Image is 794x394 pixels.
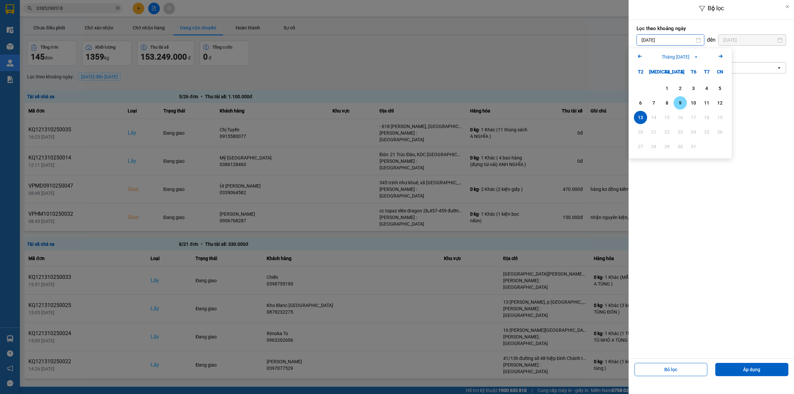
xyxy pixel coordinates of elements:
span: Bộ lọc [708,5,724,12]
button: Áp dụng [715,363,788,376]
div: Not available. Thứ Năm, tháng 10 23 2025. [674,125,687,139]
div: T7 [700,65,713,78]
div: 29 [662,143,672,151]
div: Choose Thứ Ba, tháng 10 7 2025. It's available. [647,96,660,109]
div: 12 [715,99,725,107]
div: 21 [649,128,658,136]
svg: Arrow Right [717,52,725,60]
label: Lọc theo khoảng ngày [637,25,786,32]
svg: open [776,65,782,70]
div: 19 [715,113,725,121]
div: 25 [702,128,711,136]
div: Not available. Thứ Sáu, tháng 10 17 2025. [687,111,700,124]
div: Not available. Chủ Nhật, tháng 10 26 2025. [713,125,727,139]
div: Not available. Thứ Ba, tháng 10 28 2025. [647,140,660,153]
div: 16 [676,113,685,121]
div: 8 [662,99,672,107]
div: 9 [676,99,685,107]
div: Calendar. [629,48,732,158]
div: Not available. Thứ Tư, tháng 10 29 2025. [660,140,674,153]
div: Choose Thứ Sáu, tháng 10 10 2025. It's available. [687,96,700,109]
button: Next month. [717,52,725,61]
strong: (Công Ty TNHH Chuyển Phát Nhanh Bảo An - MST: 0109597835) [4,27,103,37]
button: Tháng [DATE] [660,53,701,61]
div: Not available. Thứ Hai, tháng 10 27 2025. [634,140,647,153]
div: 27 [636,143,645,151]
div: 23 [676,128,685,136]
div: 7 [649,99,658,107]
div: 18 [702,113,711,121]
div: Choose Thứ Năm, tháng 10 9 2025. It's available. [674,96,687,109]
div: 11 [702,99,711,107]
strong: BIÊN NHẬN VẬN CHUYỂN BẢO AN EXPRESS [6,10,102,25]
div: T5 [674,65,687,78]
div: CN [713,65,727,78]
div: 30 [676,143,685,151]
div: Not available. Thứ Ba, tháng 10 21 2025. [647,125,660,139]
div: Not available. Thứ Năm, tháng 10 30 2025. [674,140,687,153]
div: 10 [689,99,698,107]
div: Not available. Thứ Bảy, tháng 10 18 2025. [700,111,713,124]
div: 22 [662,128,672,136]
div: Selected. Thứ Hai, tháng 10 13 2025. It's available. [634,111,647,124]
div: Not available. Thứ Tư, tháng 10 15 2025. [660,111,674,124]
div: 15 [662,113,672,121]
div: T4 [660,65,674,78]
button: Previous month. [636,52,644,61]
div: Not available. Chủ Nhật, tháng 10 19 2025. [713,111,727,124]
div: 5 [715,84,725,92]
div: 6 [636,99,645,107]
div: 14 [649,113,658,121]
div: 3 [689,84,698,92]
div: T6 [687,65,700,78]
div: Not available. Thứ Năm, tháng 10 16 2025. [674,111,687,124]
div: 17 [689,113,698,121]
div: đến [704,37,718,43]
div: Choose Thứ Tư, tháng 10 8 2025. It's available. [660,96,674,109]
div: 26 [715,128,725,136]
div: 28 [649,143,658,151]
button: Bỏ lọc [635,363,708,376]
span: [PHONE_NUMBER] - [DOMAIN_NAME] [7,39,102,65]
div: Not available. Thứ Tư, tháng 10 22 2025. [660,125,674,139]
div: Choose Thứ Năm, tháng 10 2 2025. It's available. [674,82,687,95]
div: Choose Thứ Tư, tháng 10 1 2025. It's available. [660,82,674,95]
div: 4 [702,84,711,92]
div: Choose Thứ Bảy, tháng 10 4 2025. It's available. [700,82,713,95]
div: 13 [636,113,645,121]
div: 1 [662,84,672,92]
svg: Arrow Left [636,52,644,60]
div: 20 [636,128,645,136]
div: Choose Chủ Nhật, tháng 10 12 2025. It's available. [713,96,727,109]
div: Not available. Thứ Hai, tháng 10 20 2025. [634,125,647,139]
input: Select a date. [637,35,704,45]
div: Not available. Thứ Sáu, tháng 10 24 2025. [687,125,700,139]
div: [MEDICAL_DATA] [647,65,660,78]
div: Choose Chủ Nhật, tháng 10 5 2025. It's available. [713,82,727,95]
div: Choose Thứ Bảy, tháng 10 11 2025. It's available. [700,96,713,109]
div: Not available. Thứ Bảy, tháng 10 25 2025. [700,125,713,139]
div: Not available. Thứ Ba, tháng 10 14 2025. [647,111,660,124]
div: 2 [676,84,685,92]
div: 24 [689,128,698,136]
div: T2 [634,65,647,78]
input: Select a date. [719,35,786,45]
div: 31 [689,143,698,151]
div: Choose Thứ Hai, tháng 10 6 2025. It's available. [634,96,647,109]
div: Not available. Thứ Sáu, tháng 10 31 2025. [687,140,700,153]
div: Choose Thứ Sáu, tháng 10 3 2025. It's available. [687,82,700,95]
